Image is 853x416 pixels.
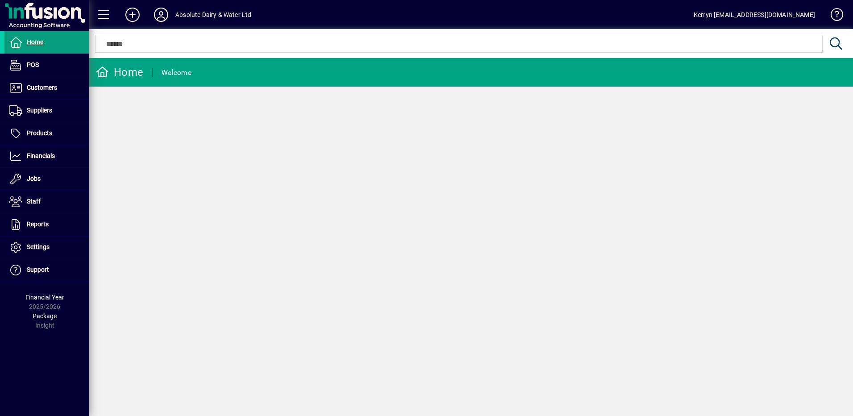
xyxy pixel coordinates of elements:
[27,61,39,68] span: POS
[4,236,89,258] a: Settings
[4,54,89,76] a: POS
[27,84,57,91] span: Customers
[4,145,89,167] a: Financials
[4,77,89,99] a: Customers
[27,198,41,205] span: Staff
[118,7,147,23] button: Add
[824,2,842,31] a: Knowledge Base
[175,8,252,22] div: Absolute Dairy & Water Ltd
[27,266,49,273] span: Support
[4,191,89,213] a: Staff
[4,122,89,145] a: Products
[96,65,143,79] div: Home
[4,168,89,190] a: Jobs
[27,152,55,159] span: Financials
[27,220,49,228] span: Reports
[27,243,50,250] span: Settings
[33,312,57,320] span: Package
[27,38,43,46] span: Home
[694,8,815,22] div: Kerryn [EMAIL_ADDRESS][DOMAIN_NAME]
[147,7,175,23] button: Profile
[27,129,52,137] span: Products
[4,213,89,236] a: Reports
[27,107,52,114] span: Suppliers
[161,66,191,80] div: Welcome
[4,100,89,122] a: Suppliers
[25,294,64,301] span: Financial Year
[4,259,89,281] a: Support
[27,175,41,182] span: Jobs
